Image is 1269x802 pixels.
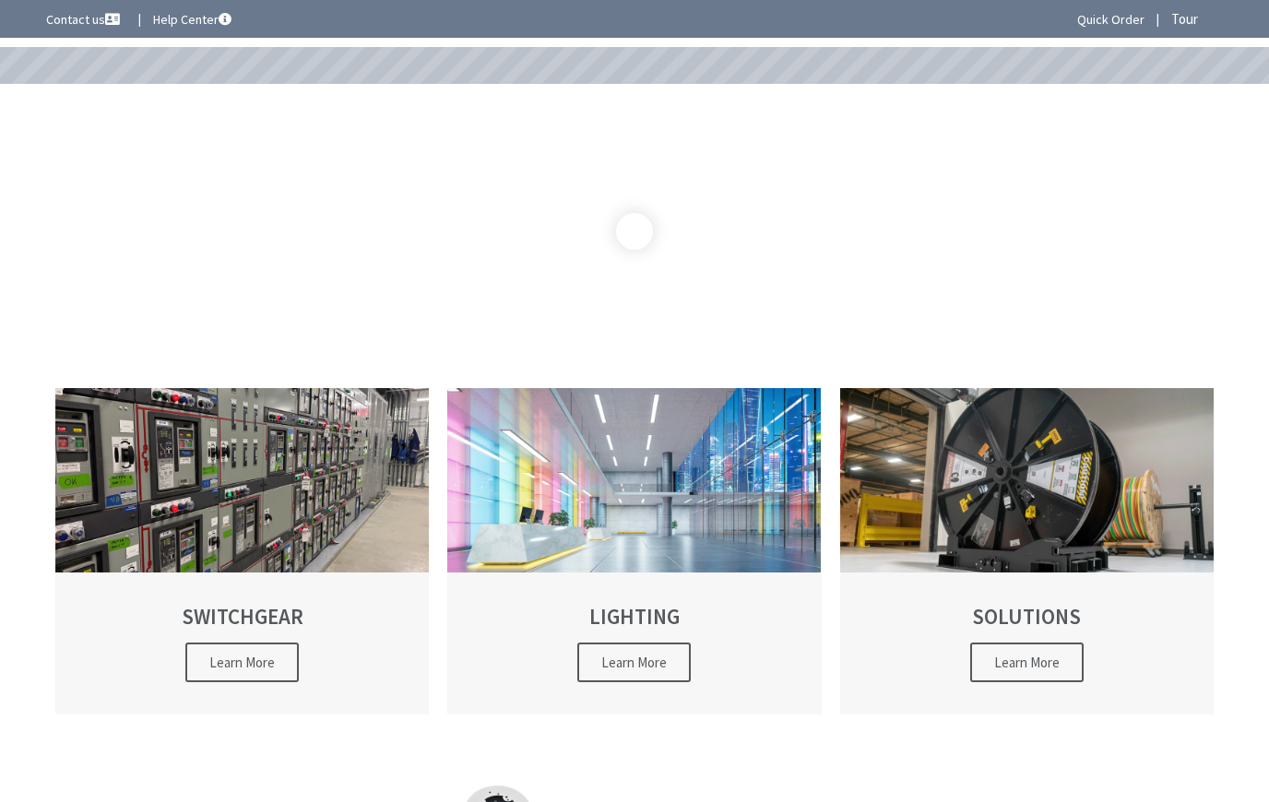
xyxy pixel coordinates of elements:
span: Learn More [970,643,1084,682]
a: Quick Order [1077,10,1144,29]
h2: SWITCHGEAR [88,605,397,628]
a: VIEW OUR VIDEO TRAINING LIBRARY [473,56,795,77]
span: Tour [1171,10,1218,28]
h2: SOLUTIONS [872,605,1181,628]
a: Help Center [153,10,231,29]
a: SWITCHGEAR Learn More [55,388,429,714]
a: SOLUTIONS Learn More [840,388,1214,714]
span: Learn More [185,643,299,682]
span: Learn More [577,643,691,682]
a: LIGHTING Learn More [447,388,821,714]
a: Contact us [46,10,124,29]
h2: LIGHTING [480,605,789,628]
